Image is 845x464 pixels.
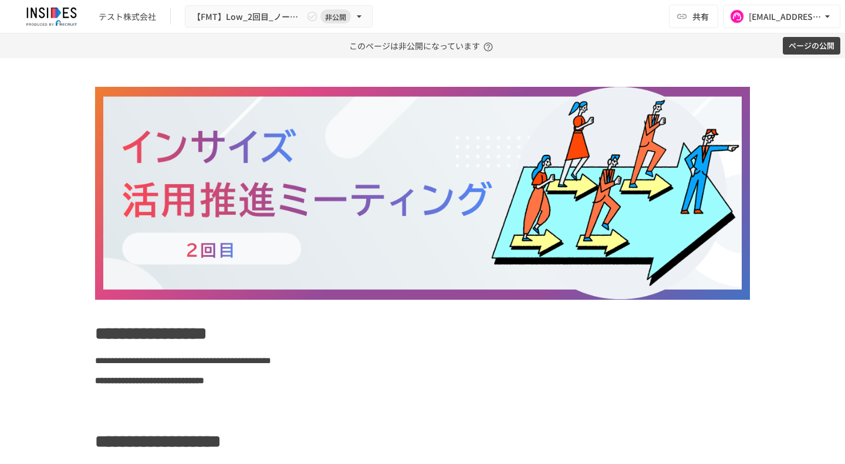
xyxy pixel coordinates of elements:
[95,87,750,300] img: h7wxZR6NPmU5XwxjIXeoe1jloITxgB5SfMuEoWr81xj
[192,9,304,24] span: 【FMT】Low_2回目_ノーマル★インサイズ活用推進ミーティング ～2回目～
[669,5,718,28] button: 共有
[783,37,840,55] button: ページの公開
[723,5,840,28] button: [EMAIL_ADDRESS][DOMAIN_NAME]
[749,9,822,24] div: [EMAIL_ADDRESS][DOMAIN_NAME]
[14,7,89,26] img: JmGSPSkPjKwBq77AtHmwC7bJguQHJlCRQfAXtnx4WuV
[692,10,709,23] span: 共有
[185,5,373,28] button: 【FMT】Low_2回目_ノーマル★インサイズ活用推進ミーティング ～2回目～非公開
[349,33,496,58] p: このページは非公開になっています
[320,11,351,23] span: 非公開
[99,11,156,23] div: テスト株式会社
